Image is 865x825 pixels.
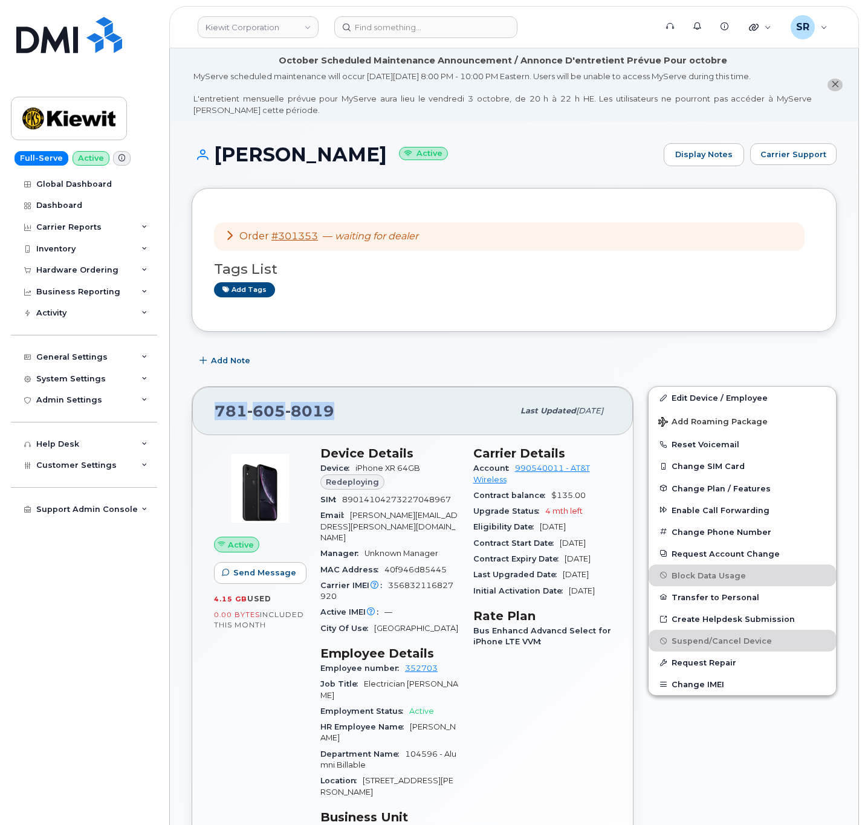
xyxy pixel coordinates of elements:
h3: Device Details [320,446,459,461]
a: Display Notes [664,143,744,166]
a: 990540011 - AT&T Wireless [473,464,590,484]
span: Contract Expiry Date [473,554,565,563]
button: Change Plan / Features [649,477,836,499]
span: Suspend/Cancel Device [672,636,772,645]
small: Active [399,147,448,161]
span: Add Roaming Package [658,417,768,429]
span: [DATE] [563,570,589,579]
span: Device [320,464,355,473]
button: Change Phone Number [649,521,836,543]
span: 605 [247,402,285,420]
span: iPhone XR 64GB [355,464,420,473]
span: Active IMEI [320,607,384,616]
span: [PERSON_NAME][EMAIL_ADDRESS][PERSON_NAME][DOMAIN_NAME] [320,511,458,542]
a: Create Helpdesk Submission [649,608,836,630]
span: used [247,594,271,603]
button: Add Roaming Package [649,409,836,433]
h3: Rate Plan [473,609,612,623]
span: Send Message [233,567,296,578]
button: Block Data Usage [649,565,836,586]
span: [DATE] [576,406,603,415]
span: Contract Start Date [473,539,560,548]
img: image20231002-3703462-u8y6nc.jpeg [224,452,296,525]
div: MyServe scheduled maintenance will occur [DATE][DATE] 8:00 PM - 10:00 PM Eastern. Users will be u... [193,71,812,115]
span: 0.00 Bytes [214,610,260,619]
span: 781 [215,402,334,420]
span: Redeploying [326,476,379,488]
span: Initial Activation Date [473,586,569,595]
div: October Scheduled Maintenance Announcement / Annonce D'entretient Prévue Pour octobre [279,54,727,67]
button: Request Account Change [649,543,836,565]
button: Request Repair [649,652,836,673]
span: $135.00 [551,491,586,500]
button: Enable Call Forwarding [649,499,836,521]
span: Contract balance [473,491,551,500]
span: Account [473,464,515,473]
span: Enable Call Forwarding [672,505,769,514]
span: Carrier Support [760,149,826,160]
span: Add Note [211,355,250,366]
h3: Business Unit [320,810,459,824]
iframe: Messenger Launcher [812,772,856,816]
span: Job Title [320,679,364,688]
button: Send Message [214,562,306,584]
button: Carrier Support [750,143,837,165]
h3: Employee Details [320,646,459,661]
span: SIM [320,495,342,504]
span: Last updated [520,406,576,415]
a: #301353 [271,230,318,242]
span: Eligibility Date [473,522,540,531]
span: [STREET_ADDRESS][PERSON_NAME] [320,776,453,796]
span: Active [409,707,434,716]
button: Add Note [192,350,261,372]
span: MAC Address [320,565,384,574]
span: Location [320,776,363,785]
span: Unknown Manager [364,549,438,558]
span: Last Upgraded Date [473,570,563,579]
span: Upgrade Status [473,506,545,516]
span: Change Plan / Features [672,484,771,493]
span: 104596 - Alumni Billable [320,749,456,769]
button: Reset Voicemail [649,433,836,455]
span: Order [239,230,269,242]
span: Employment Status [320,707,409,716]
span: Bus Enhancd Advancd Select for iPhone LTE VVM [473,626,611,646]
button: close notification [828,79,843,91]
span: 8019 [285,402,334,420]
span: City Of Use [320,624,374,633]
span: — [384,607,392,616]
span: Electrician [PERSON_NAME] [320,679,458,699]
button: Transfer to Personal [649,586,836,608]
span: Department Name [320,749,405,759]
span: [DATE] [569,586,595,595]
span: [DATE] [540,522,566,531]
button: Suspend/Cancel Device [649,630,836,652]
button: Change IMEI [649,673,836,695]
h3: Carrier Details [473,446,612,461]
a: Add tags [214,282,275,297]
button: Change SIM Card [649,455,836,477]
span: Carrier IMEI [320,581,388,590]
span: HR Employee Name [320,722,410,731]
a: 352703 [405,664,438,673]
span: Manager [320,549,364,558]
span: 89014104273227048967 [342,495,451,504]
span: — [323,230,418,242]
a: Edit Device / Employee [649,387,836,409]
span: [DATE] [565,554,591,563]
span: Active [228,539,254,551]
span: 40f946d85445 [384,565,447,574]
h3: Tags List [214,262,814,277]
span: [GEOGRAPHIC_DATA] [374,624,458,633]
span: Employee number [320,664,405,673]
h1: [PERSON_NAME] [192,144,658,165]
span: [DATE] [560,539,586,548]
em: waiting for dealer [335,230,418,242]
span: Email [320,511,350,520]
span: 4 mth left [545,506,583,516]
span: 4.15 GB [214,595,247,603]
